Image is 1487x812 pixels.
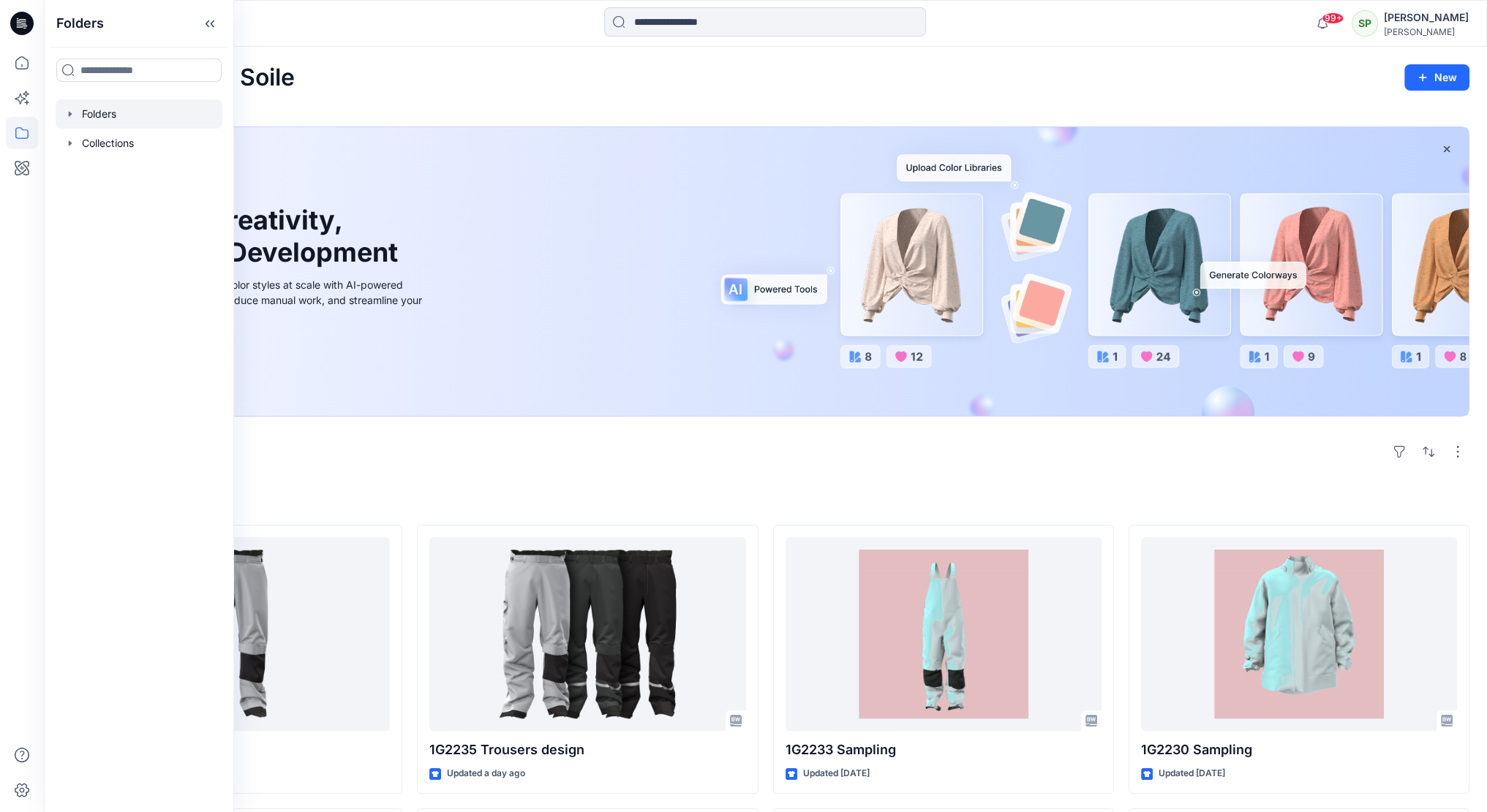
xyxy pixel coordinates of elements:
[1159,766,1225,781] p: Updated [DATE]
[1141,740,1457,760] p: 1G2230 Sampling
[97,341,426,370] a: Discover more
[786,740,1102,760] p: 1G2233 Sampling
[61,493,1469,510] h4: Styles
[447,766,525,781] p: Updated a day ago
[803,766,870,781] p: Updated [DATE]
[1404,64,1469,91] button: New
[429,537,745,732] a: 1G2235 Trousers design
[97,277,426,323] div: Explore ideas faster and recolor styles at scale with AI-powered tools that boost creativity, red...
[1141,537,1457,732] a: 1G2230 Sampling
[429,740,745,760] p: 1G2235 Trousers design
[1322,12,1344,24] span: 99+
[97,205,404,267] h1: Unleash Creativity, Speed Up Development
[1384,9,1469,26] div: [PERSON_NAME]
[786,537,1102,732] a: 1G2233 Sampling
[1352,10,1378,37] div: SP
[1384,26,1469,37] div: [PERSON_NAME]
